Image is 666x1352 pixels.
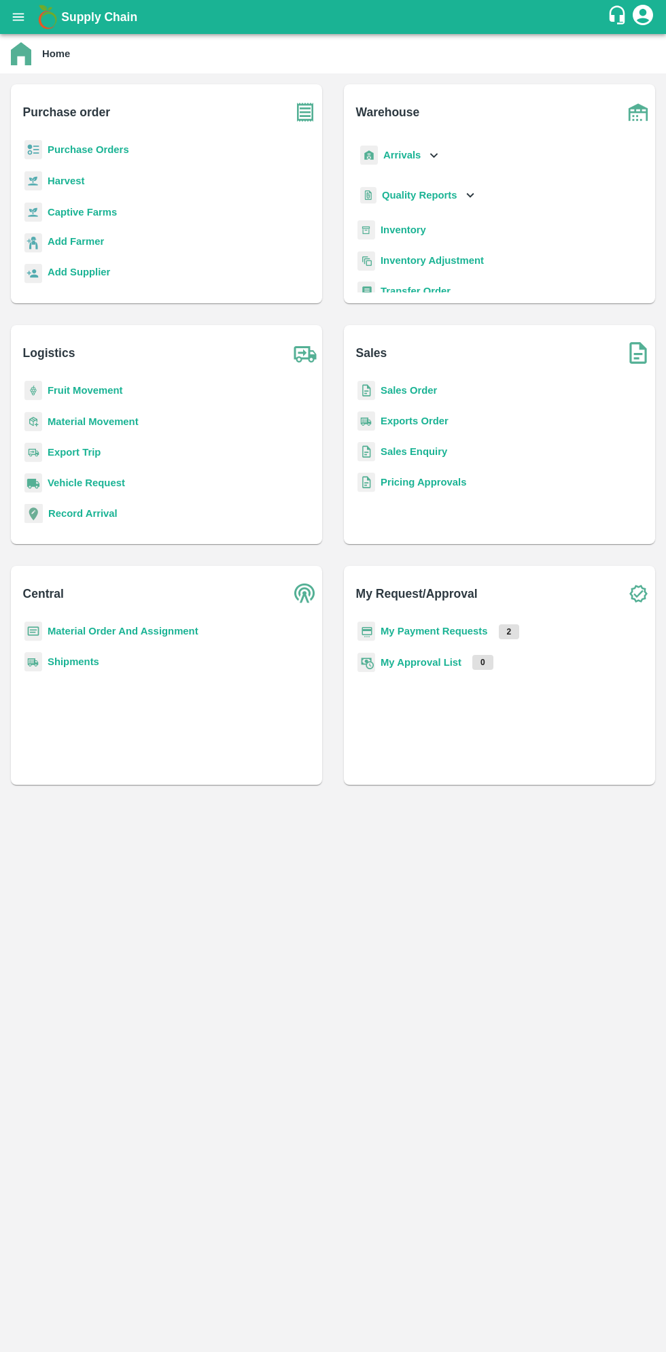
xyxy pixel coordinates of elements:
img: centralMaterial [24,622,42,641]
div: Arrivals [357,140,442,171]
a: Material Movement [48,416,139,427]
img: sales [357,473,375,492]
img: truck [288,336,322,370]
a: Add Farmer [48,234,104,252]
img: shipments [24,652,42,672]
img: delivery [24,443,42,462]
img: soSales [621,336,655,370]
img: qualityReport [360,187,376,204]
img: home [11,42,31,65]
a: My Approval List [381,657,461,668]
b: Supply Chain [61,10,137,24]
b: Logistics [23,343,75,362]
img: check [621,577,655,611]
img: fruit [24,381,42,401]
img: purchase [288,95,322,129]
div: customer-support [607,5,631,29]
a: Vehicle Request [48,477,125,488]
img: sales [357,442,375,462]
a: Captive Farms [48,207,117,218]
img: harvest [24,171,42,191]
a: My Payment Requests [381,626,488,637]
img: farmer [24,233,42,253]
b: Central [23,584,64,603]
img: material [24,411,42,432]
a: Export Trip [48,447,101,458]
b: Arrivals [383,150,421,160]
img: vehicle [24,473,42,493]
div: account of current user [631,3,655,31]
img: payment [357,622,375,641]
b: Quality Reports [382,190,457,201]
img: whTransfer [357,282,375,301]
img: approval [357,652,375,673]
a: Sales Order [381,385,437,396]
a: Pricing Approvals [381,477,466,488]
img: shipments [357,411,375,431]
img: inventory [357,251,375,271]
a: Add Supplier [48,265,110,283]
a: Record Arrival [48,508,118,519]
img: supplier [24,264,42,284]
a: Inventory Adjustment [381,255,484,266]
img: reciept [24,140,42,160]
b: Add Supplier [48,267,110,277]
b: Purchase order [23,103,110,122]
a: Harvest [48,175,84,186]
p: 2 [499,624,520,639]
button: open drawer [3,1,34,33]
a: Exports Order [381,416,449,426]
b: Add Farmer [48,236,104,247]
img: sales [357,381,375,401]
b: Sales [356,343,387,362]
img: whArrival [360,146,378,165]
img: whInventory [357,220,375,240]
a: Inventory [381,224,426,235]
a: Purchase Orders [48,144,129,155]
b: Home [42,48,70,59]
img: recordArrival [24,504,43,523]
img: logo [34,3,61,31]
p: 0 [472,655,493,670]
a: Sales Enquiry [381,446,447,457]
a: Transfer Order [381,286,451,297]
img: warehouse [621,95,655,129]
img: harvest [24,202,42,222]
div: Quality Reports [357,182,478,209]
a: Shipments [48,656,99,667]
a: Supply Chain [61,7,607,27]
a: Material Order And Assignment [48,626,198,637]
img: central [288,577,322,611]
b: My Request/Approval [356,584,478,603]
b: Warehouse [356,103,420,122]
a: Fruit Movement [48,385,123,396]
